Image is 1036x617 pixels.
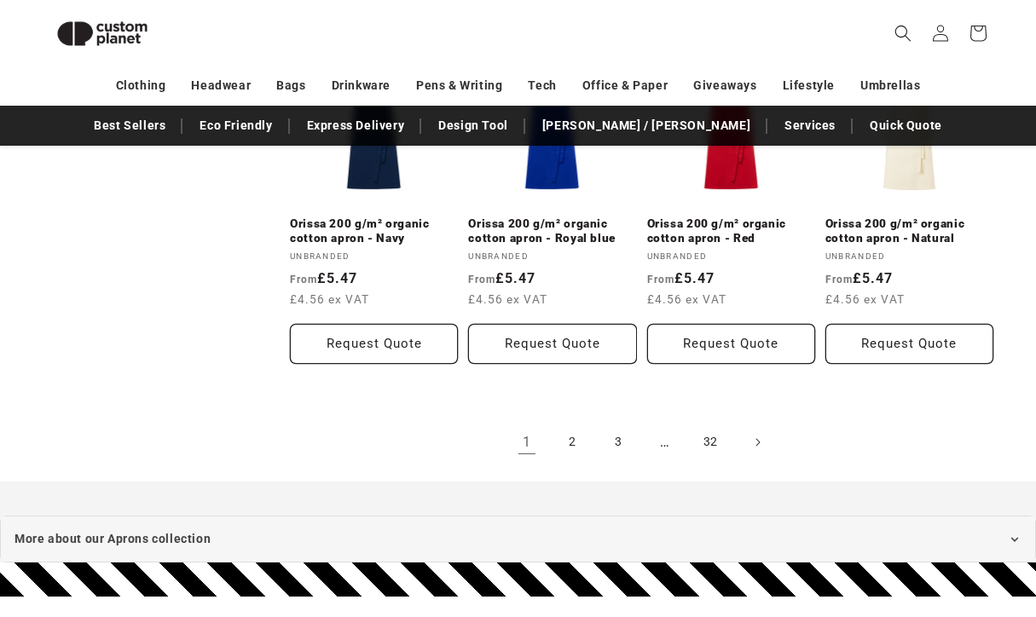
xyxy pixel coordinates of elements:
[85,111,174,141] a: Best Sellers
[647,324,815,364] button: Request Quote
[744,433,1036,617] iframe: Chat Widget
[290,324,458,364] button: Request Quote
[43,7,162,61] img: Custom Planet
[430,111,517,141] a: Design Tool
[290,424,993,461] nav: Pagination
[14,528,211,550] span: More about our Aprons collection
[468,216,636,246] a: Orissa 200 g/m² organic cotton apron - Royal blue
[332,71,391,101] a: Drinkware
[554,424,592,461] a: Page 2
[692,424,730,461] a: Page 32
[534,111,759,141] a: [PERSON_NAME] / [PERSON_NAME]
[276,71,305,101] a: Bags
[528,71,556,101] a: Tech
[693,71,756,101] a: Giveaways
[298,111,414,141] a: Express Delivery
[647,216,815,246] a: Orissa 200 g/m² organic cotton apron - Red
[416,71,502,101] a: Pens & Writing
[191,111,281,141] a: Eco Friendly
[468,324,636,364] button: Request Quote
[861,111,951,141] a: Quick Quote
[776,111,844,141] a: Services
[860,71,920,101] a: Umbrellas
[600,424,638,461] a: Page 3
[191,71,251,101] a: Headwear
[825,216,993,246] a: Orissa 200 g/m² organic cotton apron - Natural
[783,71,835,101] a: Lifestyle
[738,424,776,461] a: Next page
[582,71,668,101] a: Office & Paper
[508,424,546,461] a: Page 1
[646,424,684,461] span: …
[116,71,166,101] a: Clothing
[290,216,458,246] a: Orissa 200 g/m² organic cotton apron - Navy
[825,324,993,364] button: Request Quote
[884,14,922,52] summary: Search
